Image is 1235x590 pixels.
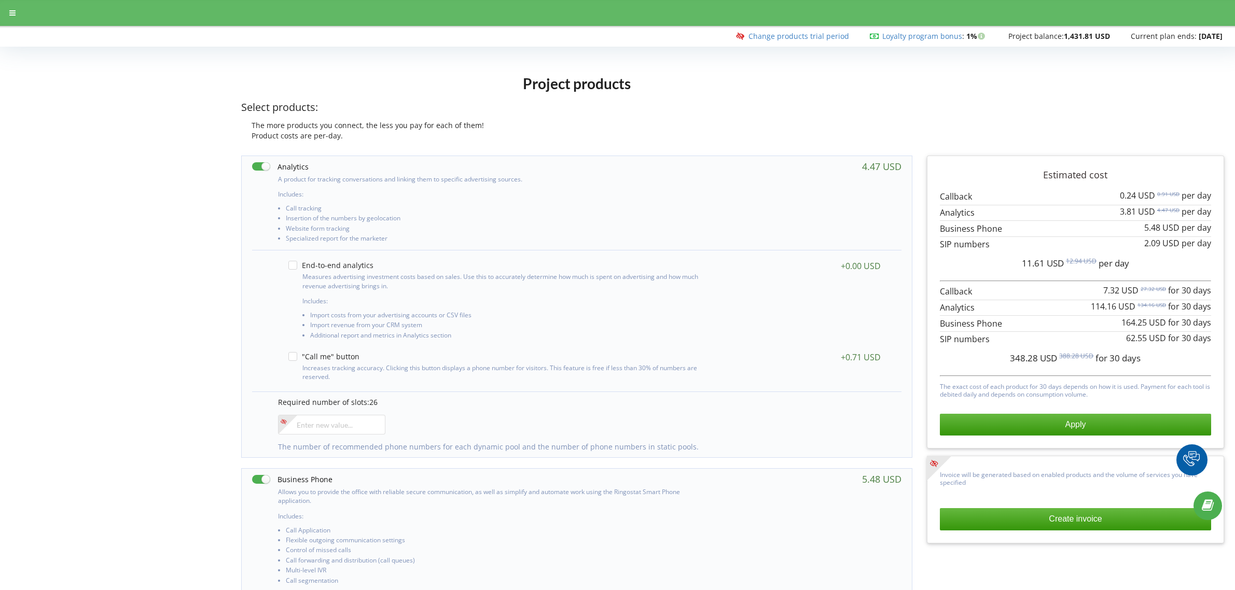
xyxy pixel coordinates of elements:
[286,557,707,567] li: Call forwarding and distribution (call queues)
[862,474,901,484] div: 5.48 USD
[940,333,1211,345] p: SIP numbers
[1008,31,1064,41] span: Project balance:
[252,474,332,485] label: Business Phone
[286,537,707,546] li: Flexible outgoing communication settings
[940,381,1211,398] p: The exact cost of each product for 30 days depends on how it is used. Payment for each tool is de...
[252,161,309,172] label: Analytics
[841,261,881,271] div: +0.00 USD
[748,31,849,41] a: Change products trial period
[940,168,1211,182] p: Estimated cost
[1168,301,1211,312] span: for 30 days
[278,190,707,199] p: Includes:
[369,397,378,407] span: 26
[310,312,703,321] li: Import costs from your advertising accounts or CSV files
[1120,206,1155,217] span: 3.81 USD
[1144,222,1180,233] span: 5.48 USD
[1168,285,1211,296] span: for 30 days
[1091,301,1135,312] span: 114.16 USD
[278,397,891,408] p: Required number of slots:
[286,577,707,587] li: Call segmentation
[1168,317,1211,328] span: for 30 days
[1199,31,1223,41] strong: [DATE]
[1131,31,1197,41] span: Current plan ends:
[1182,190,1211,201] span: per day
[241,120,912,131] div: The more products you connect, the less you pay for each of them!
[862,161,901,172] div: 4.47 USD
[286,567,707,577] li: Multi-level IVR
[940,318,1211,330] p: Business Phone
[940,508,1211,530] button: Create invoice
[1120,190,1155,201] span: 0.24 USD
[1066,257,1097,265] sup: 12.94 USD
[1126,332,1166,344] span: 62.55 USD
[310,332,703,342] li: Additional report and metrics in Analytics section
[1168,332,1211,344] span: for 30 days
[286,225,707,235] li: Website form tracking
[1103,285,1139,296] span: 7.32 USD
[940,414,1211,436] button: Apply
[940,207,1211,219] p: Analytics
[278,175,707,184] p: A product for tracking conversations and linking them to specific advertising sources.
[966,31,988,41] strong: 1%
[940,286,1211,298] p: Callback
[1157,190,1180,198] sup: 0.91 USD
[1059,352,1093,360] sup: 388.28 USD
[286,527,707,537] li: Call Application
[302,272,703,290] p: Measures advertising investment costs based on sales. Use this to accurately determine how much i...
[286,235,707,245] li: Specialized report for the marketer
[302,363,703,381] p: Increases tracking accuracy. Clicking this button displays a phone number for visitors. This feat...
[1121,317,1166,328] span: 164.25 USD
[1095,352,1141,364] span: for 30 days
[241,74,912,93] h1: Project products
[841,352,881,362] div: +0.71 USD
[940,238,1211,250] p: SIP numbers
[288,352,359,361] label: "Call me" button
[286,215,707,224] li: Insertion of the numbers by geolocation
[1137,301,1166,308] sup: 134.16 USD
[1022,257,1064,269] span: 11.61 USD
[1182,237,1211,249] span: per day
[1141,285,1166,292] sup: 27.32 USD
[1099,257,1129,269] span: per day
[1157,206,1180,214] sup: 4.47 USD
[882,31,962,41] a: Loyalty program bonus
[278,415,385,434] input: Enter new value...
[940,191,1211,203] p: Callback
[1144,237,1180,249] span: 2.09 USD
[278,487,707,505] p: Allows you to provide the office with reliable secure communication, as well as simplify and auto...
[1182,222,1211,233] span: per day
[241,131,912,141] div: Product costs are per-day.
[278,442,891,452] p: The number of recommended phone numbers for each dynamic pool and the number of phone numbers in ...
[302,297,703,305] p: Includes:
[241,100,912,115] p: Select products:
[310,321,703,331] li: Import revenue from your CRM system
[1064,31,1110,41] strong: 1,431.81 USD
[286,546,707,556] li: Control of missed calls
[940,223,1211,235] p: Business Phone
[286,205,707,215] li: Call tracking
[278,512,707,521] p: Includes:
[1182,206,1211,217] span: per day
[940,469,1211,486] p: Invoice will be generated based on enabled products and the volume of services you have specified
[940,302,1211,314] p: Analytics
[1010,352,1057,364] span: 348.28 USD
[288,261,373,270] label: End-to-end analytics
[882,31,964,41] span: :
